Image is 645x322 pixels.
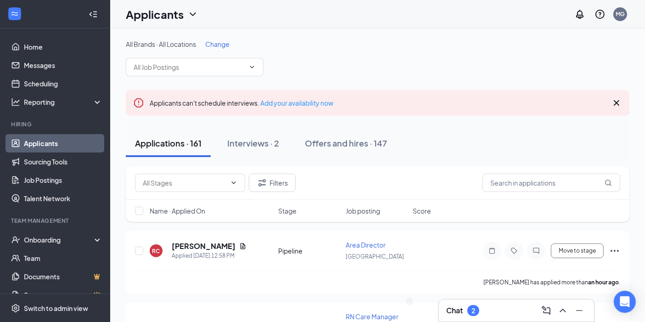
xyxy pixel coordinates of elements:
svg: ChevronDown [230,179,237,186]
div: Switch to admin view [24,304,88,313]
button: Filter Filters [249,174,296,192]
span: Area Director [346,241,386,249]
div: Onboarding [24,235,95,244]
div: MG [616,10,625,18]
span: Stage [279,206,297,215]
h3: Chat [446,305,463,316]
div: Applications · 161 [135,137,202,149]
svg: WorkstreamLogo [10,9,19,18]
h5: [PERSON_NAME] [172,241,236,251]
svg: Minimize [574,305,585,316]
div: Open Intercom Messenger [614,291,636,313]
button: Minimize [572,303,587,318]
p: [PERSON_NAME] has applied more than . [483,278,620,286]
div: Applied [DATE] 12:58 PM [172,251,247,260]
svg: Collapse [89,10,98,19]
span: Score [413,206,431,215]
svg: Error [133,97,144,108]
a: Add your availability now [260,99,333,107]
svg: Tag [509,247,520,254]
span: Job posting [346,206,380,215]
svg: Ellipses [609,245,620,256]
button: ComposeMessage [539,303,554,318]
a: SurveysCrown [24,286,102,304]
div: Pipeline [279,246,340,255]
a: Sourcing Tools [24,153,102,171]
a: Applicants [24,134,102,153]
svg: Analysis [11,97,20,107]
h1: Applicants [126,6,184,22]
input: Search in applications [482,174,620,192]
a: DocumentsCrown [24,267,102,286]
button: Move to stage [551,243,604,258]
span: Name · Applied On [150,206,205,215]
input: All Job Postings [134,62,245,72]
div: Interviews · 2 [227,137,279,149]
div: Hiring [11,120,101,128]
span: RN Care Manager [346,312,398,321]
span: All Brands · All Locations [126,40,196,48]
svg: QuestionInfo [595,9,606,20]
svg: Cross [611,97,622,108]
svg: Document [239,243,247,250]
a: Job Postings [24,171,102,189]
div: 2 [471,307,475,315]
svg: ChatInactive [531,247,542,254]
svg: MagnifyingGlass [605,179,612,186]
div: RC [152,247,160,255]
svg: Settings [11,304,20,313]
div: Reporting [24,97,103,107]
div: Team Management [11,217,101,225]
span: Applicants can't schedule interviews. [150,99,333,107]
input: All Stages [143,178,226,188]
svg: ChevronDown [248,63,256,71]
a: Messages [24,56,102,74]
svg: ChevronDown [187,9,198,20]
svg: Note [487,247,498,254]
b: an hour ago [588,279,619,286]
svg: UserCheck [11,235,20,244]
a: Team [24,249,102,267]
svg: Filter [257,177,268,188]
span: [GEOGRAPHIC_DATA] [346,253,404,260]
a: Talent Network [24,189,102,208]
button: ChevronUp [555,303,570,318]
a: Home [24,38,102,56]
svg: ComposeMessage [541,305,552,316]
svg: ChevronUp [557,305,568,316]
div: Offers and hires · 147 [305,137,387,149]
a: Scheduling [24,74,102,93]
svg: Notifications [574,9,585,20]
span: Change [205,40,230,48]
